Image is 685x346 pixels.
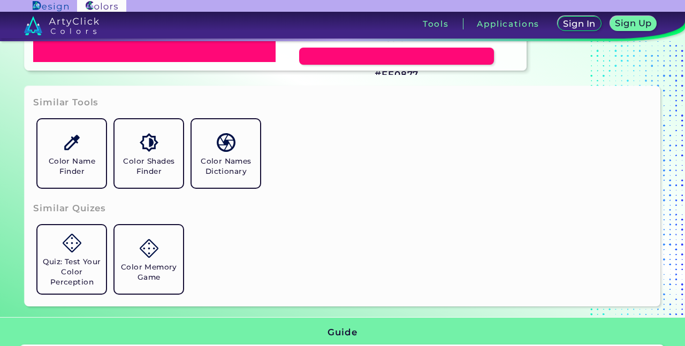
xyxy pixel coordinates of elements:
[140,133,158,152] img: icon_color_shades.svg
[375,68,418,81] h3: #FF0877
[612,17,654,31] a: Sign Up
[33,202,106,215] h3: Similar Quizes
[63,234,81,252] img: icon_game.svg
[119,262,179,282] h5: Color Memory Game
[196,156,256,176] h5: Color Names Dictionary
[33,96,98,109] h3: Similar Tools
[140,239,158,258] img: icon_game.svg
[616,19,650,27] h5: Sign Up
[477,20,539,28] h3: Applications
[119,156,179,176] h5: Color Shades Finder
[328,326,357,339] h3: Guide
[565,20,594,28] h5: Sign In
[63,133,81,152] img: icon_color_name_finder.svg
[42,257,102,287] h5: Quiz: Test Your Color Perception
[42,156,102,176] h5: Color Name Finder
[423,20,449,28] h3: Tools
[187,115,264,192] a: Color Names Dictionary
[560,17,599,31] a: Sign In
[110,115,187,192] a: Color Shades Finder
[110,221,187,298] a: Color Memory Game
[24,16,100,35] img: logo_artyclick_colors_white.svg
[217,133,235,152] img: icon_color_names_dictionary.svg
[33,221,110,298] a: Quiz: Test Your Color Perception
[33,115,110,192] a: Color Name Finder
[33,1,68,11] img: ArtyClick Design logo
